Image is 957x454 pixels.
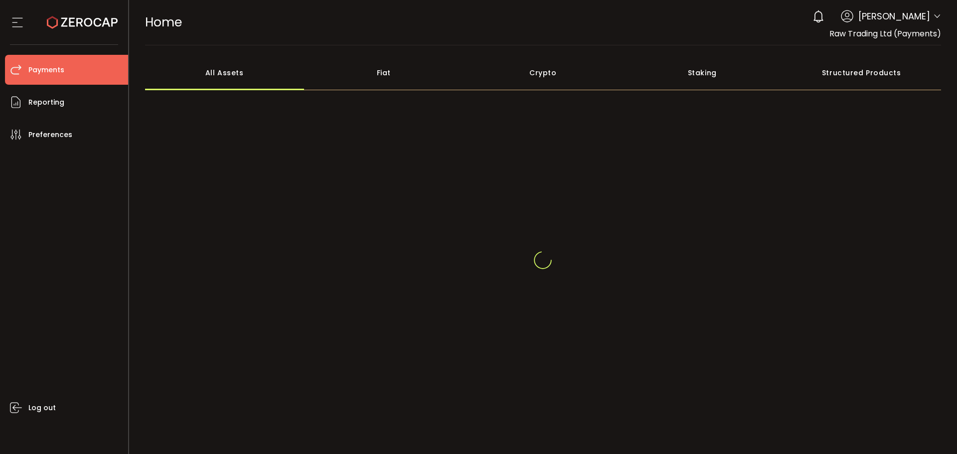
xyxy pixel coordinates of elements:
[304,55,464,90] div: Fiat
[145,55,305,90] div: All Assets
[28,95,64,110] span: Reporting
[28,401,56,415] span: Log out
[464,55,623,90] div: Crypto
[145,13,182,31] span: Home
[623,55,782,90] div: Staking
[782,55,942,90] div: Structured Products
[28,128,72,142] span: Preferences
[829,28,941,39] span: Raw Trading Ltd (Payments)
[858,9,930,23] span: [PERSON_NAME]
[28,63,64,77] span: Payments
